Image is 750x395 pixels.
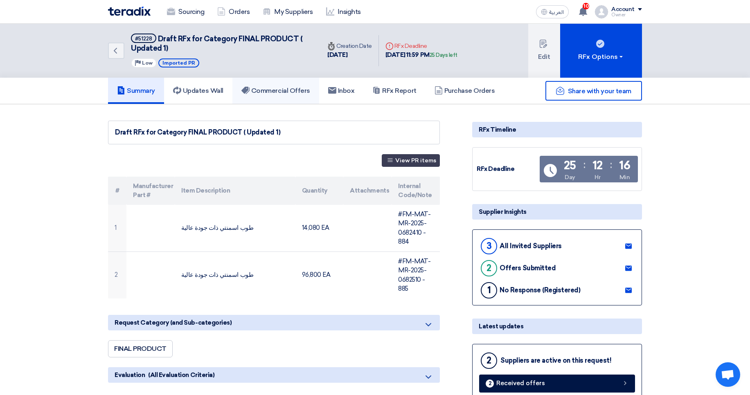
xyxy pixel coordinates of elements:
td: #FM-MAT-MR-2025-0682510 - 885 [392,251,440,298]
td: طوب اسمنتي ذات جودة عالية [175,205,295,252]
div: No Response (Registered) [500,286,580,294]
span: Received offers [496,380,545,386]
div: [DATE] [327,50,372,60]
div: 2 [481,352,497,369]
div: 2 [481,260,497,276]
span: Evaluation [115,370,145,379]
div: Open chat [716,362,740,387]
div: Hr [595,173,600,182]
div: Min [619,173,630,182]
img: Teradix logo [108,7,151,16]
div: : [583,157,586,172]
div: RFx Deadline [385,42,457,50]
div: Latest updates [472,319,642,334]
div: 2 [486,379,494,388]
span: Low [142,60,153,66]
th: Manufacturer Part # [126,177,175,205]
a: Purchase Orders [426,78,504,104]
h5: Draft RFx for Category FINAL PRODUCT ( Updated 1) [131,34,311,54]
div: Account [611,6,635,13]
div: 12 [592,160,603,171]
div: : [610,157,612,172]
div: RFx Timeline [472,122,642,137]
h5: Purchase Orders [435,87,495,95]
td: طوب اسمنتي ذات جودة عالية [175,251,295,298]
div: Offers Submitted [500,264,556,272]
div: 16 [619,160,630,171]
td: #FM-MAT-MR-2025-0682410 - 884 [392,205,440,252]
button: View PR items [382,154,440,167]
th: Attachments [343,177,392,205]
th: Quantity [295,177,344,205]
span: Imported PR [158,58,199,67]
div: Supplier Insights [472,204,642,220]
div: Draft RFx for Category FINAL PRODUCT ( Updated 1) [115,128,433,137]
th: Internal Code/Note [392,177,440,205]
div: #51228 [135,36,152,41]
div: All Invited Suppliers [500,242,562,250]
div: Day [565,173,575,182]
h5: Updates Wall [173,87,223,95]
a: Updates Wall [164,78,232,104]
span: Draft RFx for Category FINAL PRODUCT ( Updated 1) [131,34,302,53]
a: My Suppliers [256,3,319,21]
button: Edit [528,24,560,78]
a: Sourcing [160,3,211,21]
button: RFx Options [560,24,642,78]
a: 2 Received offers [479,375,635,393]
td: 14,080 EA [295,205,344,252]
a: Inbox [319,78,364,104]
span: (All Evaluation Criteria) [148,370,214,379]
img: profile_test.png [595,5,608,18]
div: 25 [564,160,576,171]
button: العربية [536,5,569,18]
th: # [108,177,126,205]
span: Share with your team [568,87,631,95]
a: Orders [211,3,256,21]
div: Suppliers are active on this request! [500,357,611,364]
h5: Summary [117,87,155,95]
div: RFx Deadline [477,164,538,174]
div: [DATE] 11:59 PM [385,50,457,60]
span: العربية [549,9,564,15]
div: Owner [611,13,642,17]
a: Commercial Offers [232,78,319,104]
h5: Inbox [328,87,355,95]
a: RFx Report [363,78,425,104]
td: 1 [108,205,126,252]
div: RFx Options [578,52,624,62]
div: 25 Days left [430,51,457,59]
div: Creation Date [327,42,372,50]
span: FINAL PRODUCT [114,345,167,352]
h5: Commercial Offers [241,87,310,95]
h5: RFx Report [372,87,416,95]
span: 10 [583,3,589,9]
a: Summary [108,78,164,104]
td: 96,800 EA [295,251,344,298]
th: Item Description [175,177,295,205]
a: Insights [320,3,367,21]
div: 3 [481,238,497,254]
div: 1 [481,282,497,298]
span: Request Category (and Sub-categories) [115,318,232,327]
td: 2 [108,251,126,298]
